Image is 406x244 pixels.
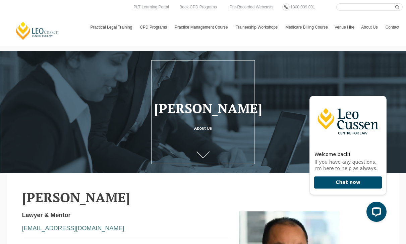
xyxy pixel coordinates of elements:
a: Traineeship Workshops [232,17,282,37]
a: Medicare Billing Course [282,17,331,37]
a: About Us [358,17,382,37]
a: Venue Hire [331,17,358,37]
a: Practice Management Course [171,17,232,37]
a: Practical Legal Training [87,17,137,37]
a: Book CPD Programs [178,3,218,11]
strong: Lawyer & Mentor [22,212,71,218]
iframe: LiveChat chat widget [304,84,389,227]
a: Contact [382,17,403,37]
span: 1300 039 031 [290,5,315,9]
h2: [PERSON_NAME] [22,190,384,205]
a: [EMAIL_ADDRESS][DOMAIN_NAME] [22,225,124,232]
a: PLT Learning Portal [132,3,171,11]
a: [PERSON_NAME] Centre for Law [15,21,60,40]
a: Pre-Recorded Webcasts [228,3,275,11]
h1: [PERSON_NAME] [154,101,252,116]
a: 1300 039 031 [289,3,316,11]
a: About Us [194,125,212,132]
a: CPD Programs [136,17,171,37]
